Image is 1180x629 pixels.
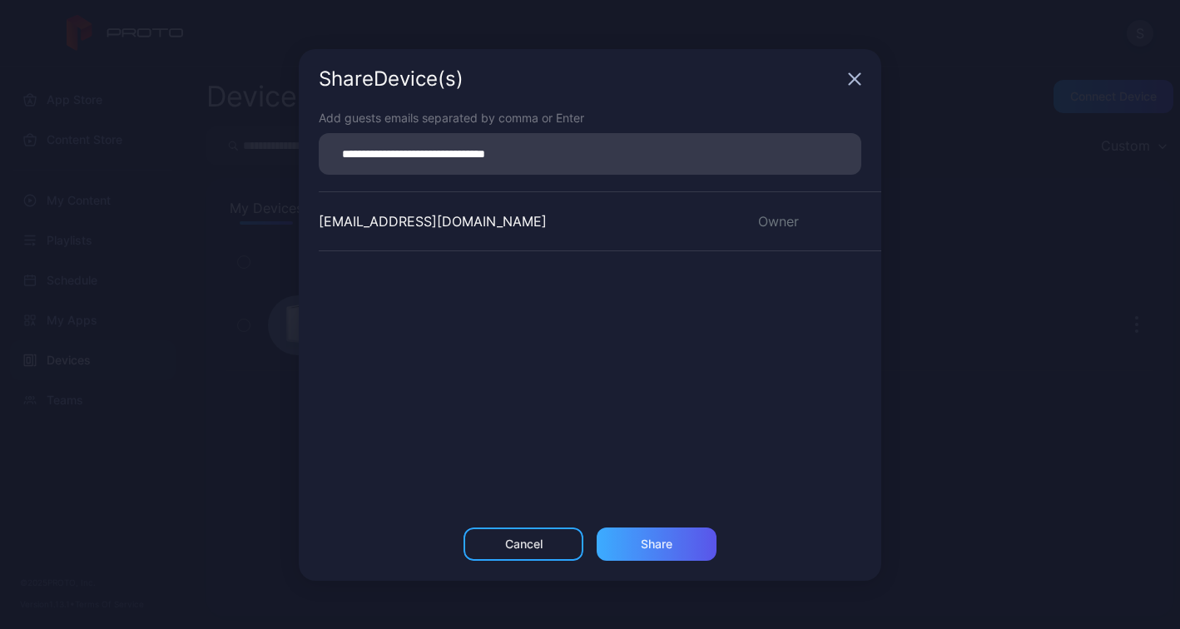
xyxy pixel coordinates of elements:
div: Owner [738,211,881,231]
div: Cancel [505,537,543,551]
button: Share [597,527,716,561]
div: [EMAIL_ADDRESS][DOMAIN_NAME] [319,211,547,231]
button: Cancel [464,527,583,561]
div: Add guests emails separated by comma or Enter [319,109,861,126]
div: Share Device (s) [319,69,841,89]
div: Share [641,537,672,551]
